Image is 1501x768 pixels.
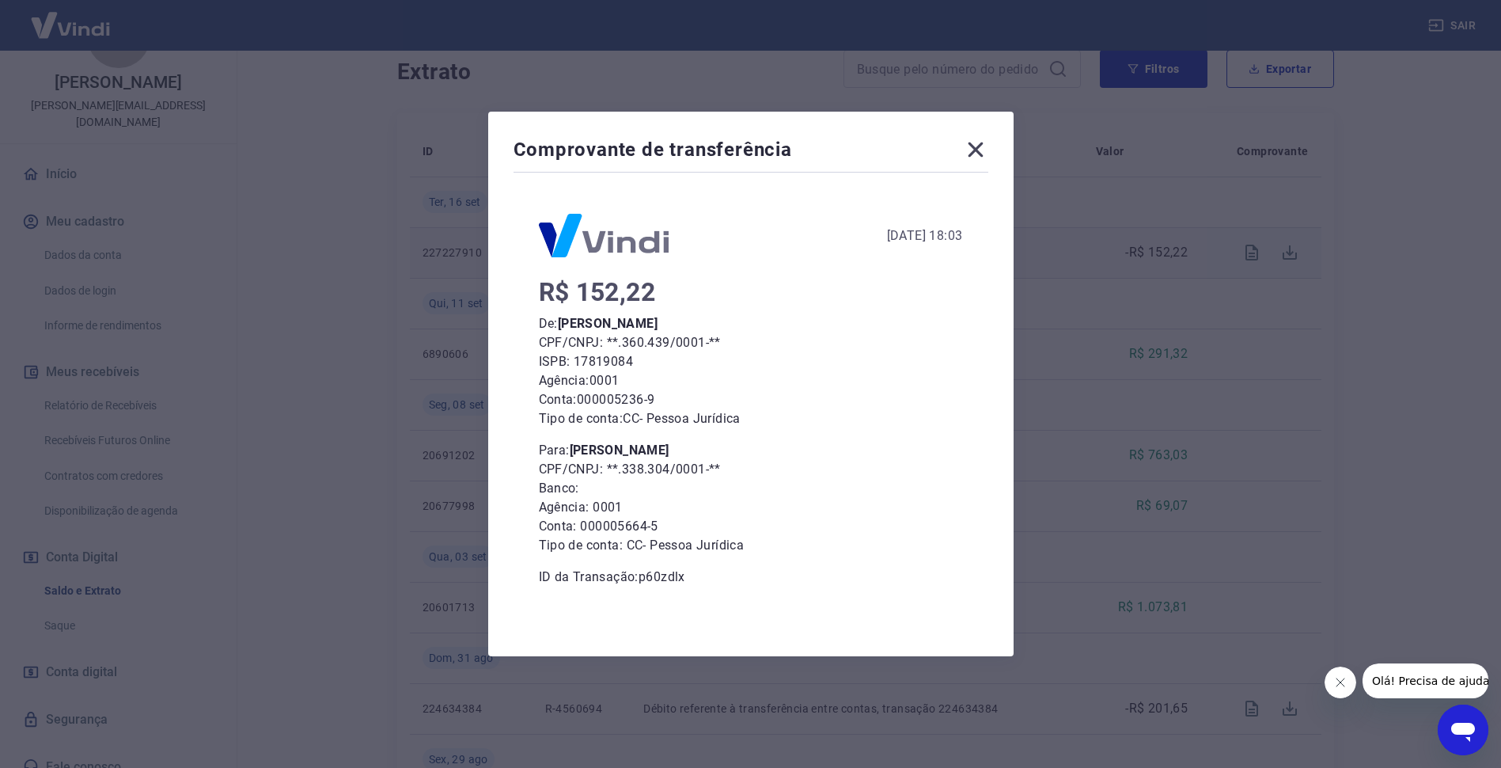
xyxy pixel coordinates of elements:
p: ISPB: 17819084 [539,352,963,371]
div: [DATE] 18:03 [887,226,963,245]
p: De: [539,314,963,333]
iframe: Botão para abrir a janela de mensagens [1438,705,1488,755]
p: Conta: 000005664-5 [539,517,963,536]
p: Agência: 0001 [539,371,963,390]
p: Tipo de conta: CC - Pessoa Jurídica [539,409,963,428]
p: Para: [539,441,963,460]
p: CPF/CNPJ: **.360.439/0001-** [539,333,963,352]
p: ID da Transação: p60zdlx [539,568,963,587]
span: Olá! Precisa de ajuda? [9,11,133,24]
p: CPF/CNPJ: **.338.304/0001-** [539,460,963,479]
b: [PERSON_NAME] [570,443,669,458]
img: Logo [539,214,669,257]
p: Tipo de conta: CC - Pessoa Jurídica [539,536,963,555]
b: [PERSON_NAME] [558,316,658,331]
span: R$ 152,22 [539,277,656,307]
iframe: Mensagem da empresa [1363,663,1488,698]
p: Conta: 000005236-9 [539,390,963,409]
iframe: Fechar mensagem [1325,667,1356,698]
p: Banco: [539,479,963,498]
div: Comprovante de transferência [514,137,988,169]
p: Agência: 0001 [539,498,963,517]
